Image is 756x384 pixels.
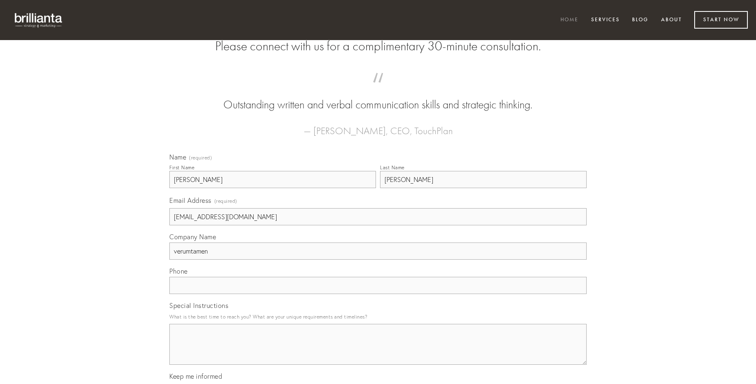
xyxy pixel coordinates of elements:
[182,113,574,139] figcaption: — [PERSON_NAME], CEO, TouchPlan
[169,301,228,310] span: Special Instructions
[694,11,748,29] a: Start Now
[169,233,216,241] span: Company Name
[169,153,186,161] span: Name
[169,38,587,54] h2: Please connect with us for a complimentary 30-minute consultation.
[656,13,687,27] a: About
[169,267,188,275] span: Phone
[169,372,222,380] span: Keep me informed
[169,196,211,204] span: Email Address
[169,311,587,322] p: What is the best time to reach you? What are your unique requirements and timelines?
[555,13,584,27] a: Home
[182,81,574,97] span: “
[182,81,574,113] blockquote: Outstanding written and verbal communication skills and strategic thinking.
[169,164,194,171] div: First Name
[214,195,237,207] span: (required)
[627,13,654,27] a: Blog
[586,13,625,27] a: Services
[8,8,70,32] img: brillianta - research, strategy, marketing
[380,164,405,171] div: Last Name
[189,155,212,160] span: (required)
